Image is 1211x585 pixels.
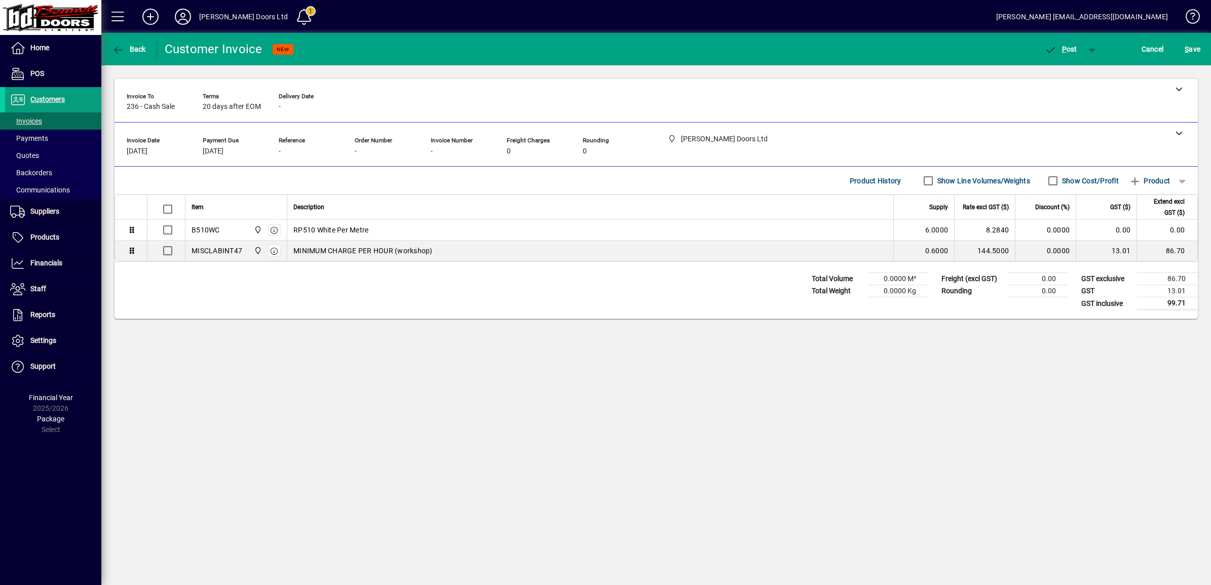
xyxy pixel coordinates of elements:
span: Settings [30,336,56,344]
span: ave [1185,41,1200,57]
label: Show Cost/Profit [1060,176,1119,186]
a: Knowledge Base [1178,2,1198,35]
button: Add [134,8,167,26]
button: Profile [167,8,199,26]
span: 0 [507,147,511,155]
span: Package [37,415,64,423]
button: Back [109,40,148,58]
button: Post [1039,40,1082,58]
span: [DATE] [203,147,223,155]
a: Quotes [5,147,101,164]
a: Support [5,354,101,379]
span: Bennett Doors Ltd [251,224,263,236]
span: Description [293,202,324,213]
a: Financials [5,251,101,276]
span: ost [1044,45,1077,53]
div: MISCLABINT47 [192,246,242,256]
a: Products [5,225,101,250]
button: Save [1182,40,1203,58]
button: Product History [846,172,905,190]
span: Financial Year [29,394,73,402]
a: Reports [5,302,101,328]
span: Back [112,45,146,53]
a: Invoices [5,112,101,130]
td: 13.01 [1137,285,1198,297]
span: Customers [30,95,65,103]
td: Total Volume [807,273,867,285]
button: Cancel [1139,40,1166,58]
span: POS [30,69,44,77]
button: Product [1124,172,1175,190]
td: 0.00 [1137,220,1197,241]
span: Financials [30,259,62,267]
span: 0.6000 [925,246,949,256]
td: 86.70 [1137,273,1198,285]
div: 144.5000 [961,246,1009,256]
a: Suppliers [5,199,101,224]
span: Supply [929,202,948,213]
td: 0.00 [1076,220,1137,241]
span: Support [30,362,56,370]
div: B510WC [192,225,220,235]
span: NEW [277,46,289,53]
div: [PERSON_NAME] Doors Ltd [199,9,288,25]
a: Staff [5,277,101,302]
div: Customer Invoice [165,41,262,57]
a: POS [5,61,101,87]
td: Rounding [936,285,1007,297]
span: MINIMUM CHARGE PER HOUR (workshop) [293,246,433,256]
span: Cancel [1142,41,1164,57]
span: 236 - Cash Sale [127,103,175,111]
label: Show Line Volumes/Weights [935,176,1030,186]
a: Payments [5,130,101,147]
span: 0 [583,147,587,155]
span: 20 days after EOM [203,103,261,111]
td: GST exclusive [1076,273,1137,285]
span: Product [1129,173,1170,189]
td: Total Weight [807,285,867,297]
span: - [355,147,357,155]
span: Suppliers [30,207,59,215]
td: 0.0000 Kg [867,285,928,297]
a: Communications [5,181,101,199]
span: Reports [30,310,55,319]
span: Backorders [10,169,52,177]
app-page-header-button: Back [101,40,157,58]
span: - [279,103,281,111]
span: Bennett Doors Ltd [251,245,263,256]
span: Item [192,202,204,213]
td: 0.00 [1007,285,1068,297]
td: 86.70 [1137,241,1197,261]
span: Payments [10,134,48,142]
span: 6.0000 [925,225,949,235]
span: GST ($) [1110,202,1130,213]
span: - [279,147,281,155]
td: GST [1076,285,1137,297]
a: Backorders [5,164,101,181]
div: 8.2840 [961,225,1009,235]
span: S [1185,45,1189,53]
span: Discount (%) [1035,202,1070,213]
td: 99.71 [1137,297,1198,310]
span: Home [30,44,49,52]
td: 13.01 [1076,241,1137,261]
td: GST inclusive [1076,297,1137,310]
td: 0.0000 [1015,220,1076,241]
td: 0.00 [1007,273,1068,285]
span: Rate excl GST ($) [963,202,1009,213]
span: - [431,147,433,155]
td: 0.0000 [1015,241,1076,261]
span: RP510 White Per Metre [293,225,368,235]
span: Staff [30,285,46,293]
span: Extend excl GST ($) [1143,196,1185,218]
span: Product History [850,173,901,189]
div: [PERSON_NAME] [EMAIL_ADDRESS][DOMAIN_NAME] [996,9,1168,25]
td: 0.0000 M³ [867,273,928,285]
a: Home [5,35,101,61]
span: Invoices [10,117,42,125]
span: Quotes [10,151,39,160]
span: P [1062,45,1067,53]
td: Freight (excl GST) [936,273,1007,285]
span: [DATE] [127,147,147,155]
span: Products [30,233,59,241]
